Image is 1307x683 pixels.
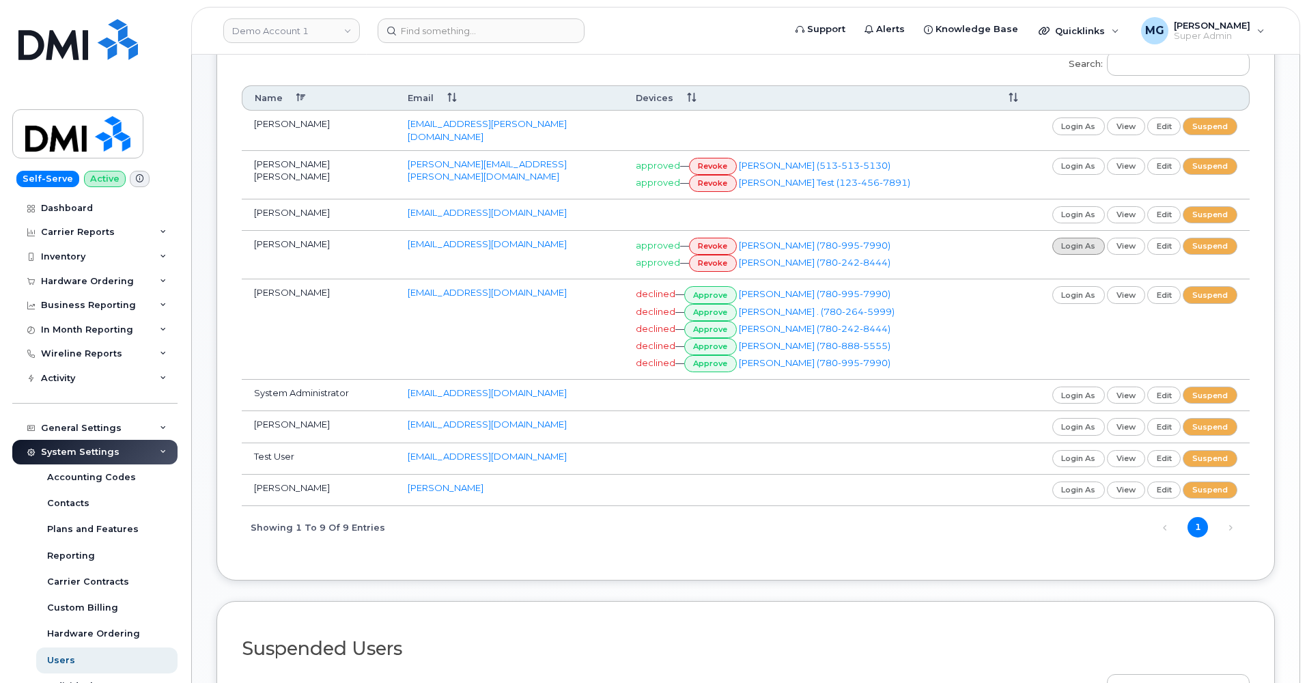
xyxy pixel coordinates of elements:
[242,85,395,111] th: Name: activate to sort column descending
[1183,450,1237,467] a: suspend
[1183,387,1237,404] a: suspend
[242,443,395,475] td: Test User
[1183,286,1237,303] a: suspend
[636,240,680,251] span: approved
[1220,518,1241,538] a: Next
[855,16,914,43] a: Alerts
[876,23,905,36] span: Alerts
[242,380,395,411] td: System Administrator
[242,639,1250,659] h2: Suspended Users
[1107,117,1145,135] a: view
[223,18,360,43] a: Demo Account 1
[1183,482,1237,499] a: suspend
[408,451,567,462] a: [EMAIL_ADDRESS][DOMAIN_NAME]
[739,323,890,334] a: [PERSON_NAME] (780-242-8444)
[242,151,395,199] td: [PERSON_NAME] [PERSON_NAME]
[689,238,737,255] a: revoke
[1107,450,1145,467] a: view
[1052,158,1106,175] a: login as
[684,355,737,372] a: approve
[636,160,680,171] span: approved
[983,85,1250,111] th: : activate to sort column ascending
[739,357,890,368] a: [PERSON_NAME] (780-995-7990)
[739,160,890,171] a: [PERSON_NAME] (513-513-5130)
[408,387,567,398] a: [EMAIL_ADDRESS][DOMAIN_NAME]
[1183,117,1237,135] a: suspend
[1052,482,1106,499] a: login as
[1183,418,1237,435] a: suspend
[807,23,845,36] span: Support
[689,158,737,175] a: revoke
[1147,482,1181,499] a: edit
[636,177,680,188] span: approved
[242,231,395,279] td: [PERSON_NAME]
[1155,518,1175,538] a: Previous
[623,231,983,279] td: — —
[1145,23,1164,39] span: MG
[1107,482,1145,499] a: view
[623,85,983,111] th: Devices: activate to sort column ascending
[636,323,675,334] span: declined
[689,175,737,192] a: revoke
[1107,418,1145,435] a: view
[1052,238,1106,255] a: login as
[739,306,895,317] a: [PERSON_NAME] . (780-264-5999)
[936,23,1018,36] span: Knowledge Base
[1183,238,1237,255] a: suspend
[1174,20,1250,31] span: [PERSON_NAME]
[408,482,483,493] a: [PERSON_NAME]
[1052,418,1106,435] a: login as
[1052,387,1106,404] a: login as
[1107,158,1145,175] a: view
[1147,206,1181,223] a: edit
[636,357,675,368] span: declined
[684,321,737,338] a: approve
[689,255,737,272] a: revoke
[1183,206,1237,223] a: suspend
[242,199,395,231] td: [PERSON_NAME]
[242,279,395,380] td: [PERSON_NAME]
[1107,206,1145,223] a: view
[1183,158,1237,175] a: suspend
[378,18,585,43] input: Find something...
[1107,286,1145,303] a: view
[242,475,395,506] td: [PERSON_NAME]
[408,207,567,218] a: [EMAIL_ADDRESS][DOMAIN_NAME]
[739,240,890,251] a: [PERSON_NAME] (780-995-7990)
[739,340,890,351] a: [PERSON_NAME] (780-888-5555)
[1052,450,1106,467] a: login as
[636,288,675,299] span: declined
[1107,51,1250,76] input: Search:
[636,257,680,268] span: approved
[1107,387,1145,404] a: view
[408,118,567,142] a: [EMAIL_ADDRESS][PERSON_NAME][DOMAIN_NAME]
[1052,286,1106,303] a: login as
[1187,517,1208,538] a: 1
[1029,17,1129,44] div: Quicklinks
[786,16,855,43] a: Support
[1147,418,1181,435] a: edit
[684,338,737,355] a: approve
[636,340,675,351] span: declined
[1052,117,1106,135] a: login as
[408,287,567,298] a: [EMAIL_ADDRESS][DOMAIN_NAME]
[684,286,737,303] a: approve
[1174,31,1250,42] span: Super Admin
[1107,238,1145,255] a: view
[1147,286,1181,303] a: edit
[1147,238,1181,255] a: edit
[1147,117,1181,135] a: edit
[1147,387,1181,404] a: edit
[623,151,983,199] td: — —
[1132,17,1274,44] div: Monique Garlington
[408,419,567,430] a: [EMAIL_ADDRESS][DOMAIN_NAME]
[1055,25,1105,36] span: Quicklinks
[242,111,395,150] td: [PERSON_NAME]
[1060,42,1250,81] label: Search:
[739,257,890,268] a: [PERSON_NAME] (780-242-8444)
[1147,450,1181,467] a: edit
[395,85,623,111] th: Email: activate to sort column ascending
[408,158,567,182] a: [PERSON_NAME][EMAIL_ADDRESS][PERSON_NAME][DOMAIN_NAME]
[1052,206,1106,223] a: login as
[623,279,983,380] td: — — — — —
